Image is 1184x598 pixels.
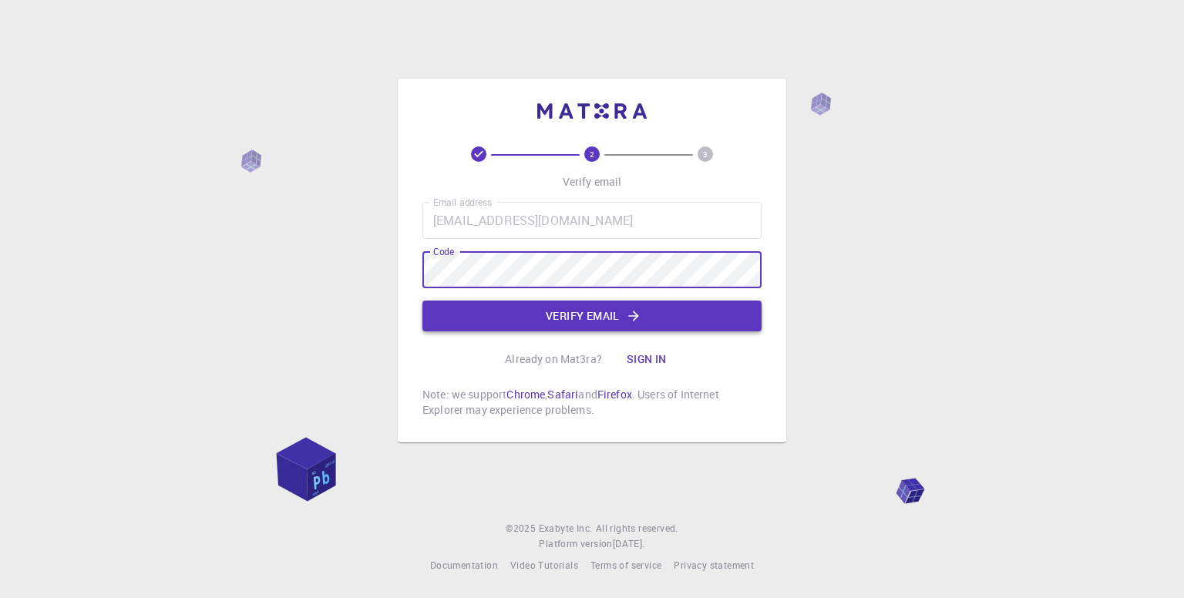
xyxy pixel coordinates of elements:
[539,536,612,552] span: Platform version
[422,301,762,331] button: Verify email
[596,521,678,536] span: All rights reserved.
[703,149,708,160] text: 3
[510,558,578,573] a: Video Tutorials
[547,387,578,401] a: Safari
[590,149,594,160] text: 2
[510,559,578,571] span: Video Tutorials
[614,344,679,375] button: Sign in
[539,522,593,534] span: Exabyte Inc.
[422,387,762,418] p: Note: we support , and . Users of Internet Explorer may experience problems.
[430,558,498,573] a: Documentation
[613,537,645,549] span: [DATE] .
[433,196,492,209] label: Email address
[674,558,754,573] a: Privacy statement
[563,174,622,190] p: Verify email
[674,559,754,571] span: Privacy statement
[430,559,498,571] span: Documentation
[433,245,454,258] label: Code
[539,521,593,536] a: Exabyte Inc.
[505,351,602,367] p: Already on Mat3ra?
[590,558,661,573] a: Terms of service
[613,536,645,552] a: [DATE].
[506,387,545,401] a: Chrome
[506,521,538,536] span: © 2025
[590,559,661,571] span: Terms of service
[597,387,632,401] a: Firefox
